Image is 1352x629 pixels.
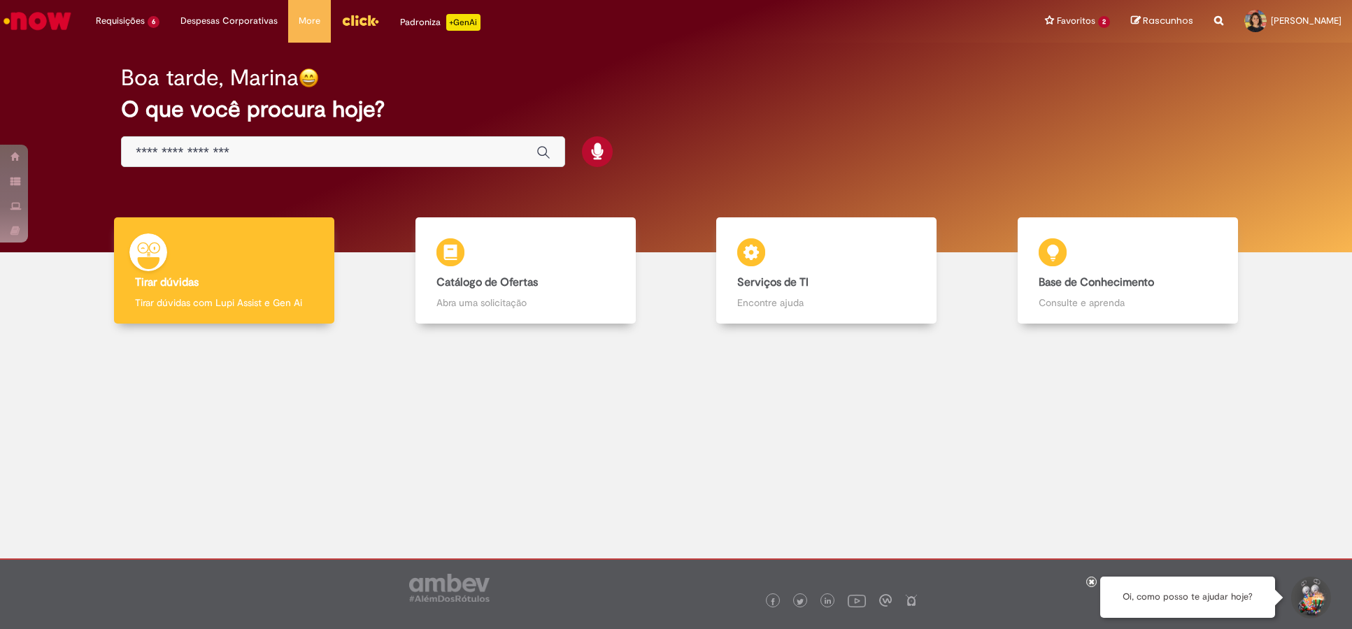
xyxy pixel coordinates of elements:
p: Abra uma solicitação [436,296,615,310]
p: Tirar dúvidas com Lupi Assist e Gen Ai [135,296,313,310]
p: +GenAi [446,14,481,31]
div: Padroniza [400,14,481,31]
img: logo_footer_linkedin.png [825,598,832,606]
div: Oi, como posso te ajudar hoje? [1100,577,1275,618]
img: logo_footer_ambev_rotulo_gray.png [409,574,490,602]
img: ServiceNow [1,7,73,35]
b: Base de Conhecimento [1039,275,1154,289]
b: Serviços de TI [737,275,809,289]
img: logo_footer_workplace.png [879,594,892,607]
p: Consulte e aprenda [1039,296,1217,310]
img: click_logo_yellow_360x200.png [341,10,379,31]
span: 6 [148,16,159,28]
span: Favoritos [1057,14,1095,28]
a: Catálogo de Ofertas Abra uma solicitação [375,217,676,324]
span: More [299,14,320,28]
b: Catálogo de Ofertas [436,275,538,289]
span: Rascunhos [1143,14,1193,27]
img: happy-face.png [299,68,319,88]
img: logo_footer_naosei.png [905,594,918,607]
h2: Boa tarde, Marina [121,66,299,90]
a: Serviços de TI Encontre ajuda [676,217,978,324]
span: [PERSON_NAME] [1271,15,1342,27]
a: Base de Conhecimento Consulte e aprenda [977,217,1279,324]
img: logo_footer_youtube.png [848,591,866,609]
span: 2 [1098,16,1110,28]
img: logo_footer_twitter.png [797,598,804,605]
img: logo_footer_facebook.png [769,598,776,605]
span: Despesas Corporativas [180,14,278,28]
a: Rascunhos [1131,15,1193,28]
h2: O que você procura hoje? [121,97,1230,122]
a: Tirar dúvidas Tirar dúvidas com Lupi Assist e Gen Ai [73,217,375,324]
b: Tirar dúvidas [135,275,199,289]
p: Encontre ajuda [737,296,916,310]
span: Requisições [96,14,145,28]
button: Iniciar Conversa de Suporte [1289,577,1331,619]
